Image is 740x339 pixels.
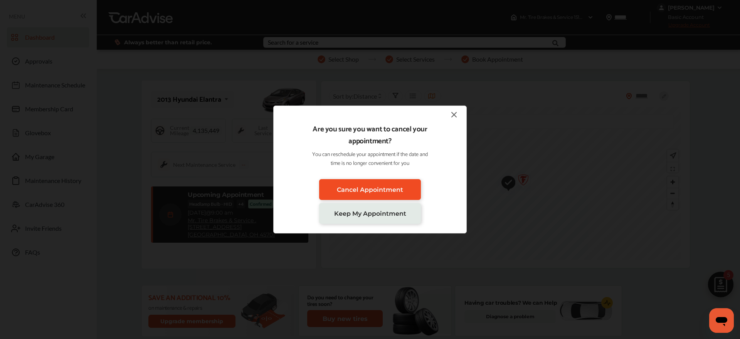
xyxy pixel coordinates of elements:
span: Keep My Appointment [334,210,406,217]
p: You can reschedule your appointment if the date and time is no longer convenient for you [309,150,431,168]
a: Keep My Appointment [319,203,421,224]
p: Are you sure you want to cancel your appointment? [309,123,431,147]
iframe: Button to launch messaging window [709,308,734,333]
img: close-icon.a004319c.svg [449,110,459,119]
span: Cancel Appointment [337,186,403,193]
a: Cancel Appointment [319,179,421,200]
